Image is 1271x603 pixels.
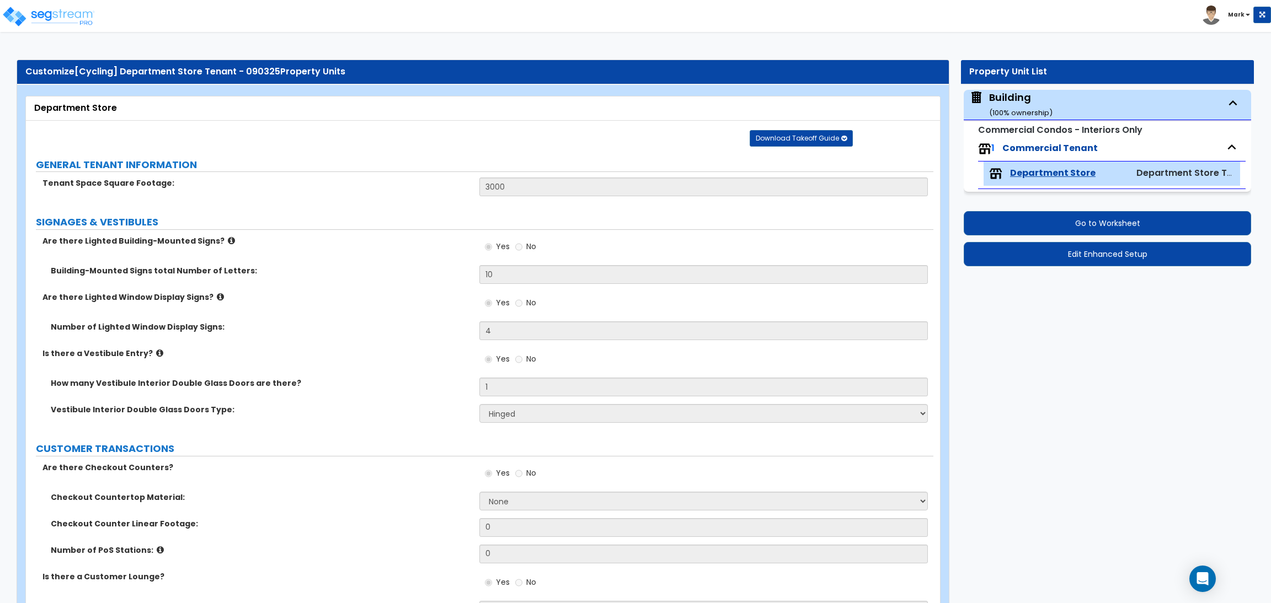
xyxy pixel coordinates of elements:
input: No [515,353,522,365]
label: Building-Mounted Signs total Number of Letters: [51,265,471,276]
input: No [515,467,522,480]
label: Vestibule Interior Double Glass Doors Type: [51,404,471,415]
label: Number of Lighted Window Display Signs: [51,321,471,332]
span: No [526,353,536,364]
input: No [515,577,522,589]
span: [Cycling] Department Store Tenant - 090325 [74,65,280,78]
div: Property Unit List [969,66,1246,78]
label: Is there a Vestibule Entry? [42,348,471,359]
input: Yes [485,297,492,309]
button: Edit Enhanced Setup [964,242,1251,266]
label: Is there a Customer Lounge? [42,571,471,582]
small: ( 100 % ownership) [989,107,1053,118]
label: Checkout Countertop Material: [51,492,471,503]
button: Go to Worksheet [964,211,1251,235]
label: CUSTOMER TRANSACTIONS [36,442,933,456]
label: Number of PoS Stations: [51,545,471,556]
label: How many Vestibule Interior Double Glass Doors are there? [51,378,471,389]
span: No [526,297,536,308]
input: No [515,297,522,309]
input: Yes [485,467,492,480]
button: Download Takeoff Guide [750,130,853,147]
img: tenants.png [978,142,991,155]
small: Commercial Condos - Interiors Only [978,123,1142,136]
span: No [526,467,536,478]
label: Are there Checkout Counters? [42,462,471,473]
span: Yes [496,353,510,364]
label: Are there Lighted Window Display Signs? [42,292,471,303]
label: Tenant Space Square Footage: [42,177,471,189]
span: Building [969,90,1053,119]
div: Open Intercom Messenger [1189,566,1216,592]
i: click for more info! [156,349,163,357]
span: Yes [496,467,510,478]
div: Customize Property Units [25,66,941,78]
span: Department Store [1010,167,1096,180]
img: building.svg [969,90,984,105]
input: Yes [485,577,492,589]
img: avatar.png [1201,6,1221,25]
span: Yes [496,297,510,308]
label: SIGNAGES & VESTIBULES [36,215,933,229]
div: Department Store [34,102,932,115]
span: Yes [496,577,510,588]
input: Yes [485,353,492,365]
span: No [526,577,536,588]
img: logo_pro_r.png [2,6,95,28]
i: click for more info! [157,546,164,554]
i: click for more info! [228,236,235,245]
span: 1 [991,142,995,154]
span: Yes [496,241,510,252]
label: Checkout Counter Linear Footage: [51,518,471,529]
img: tenants.png [989,167,1002,180]
div: Building [989,90,1053,119]
input: Yes [485,241,492,253]
i: click for more info! [217,293,224,301]
label: GENERAL TENANT INFORMATION [36,158,933,172]
span: No [526,241,536,252]
span: Department Store Tenant [1136,166,1253,179]
span: Download Takeoff Guide [756,133,839,143]
b: Mark [1228,10,1245,19]
input: No [515,241,522,253]
span: Commercial Tenant [1002,142,1098,154]
label: Are there Lighted Building-Mounted Signs? [42,235,471,246]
